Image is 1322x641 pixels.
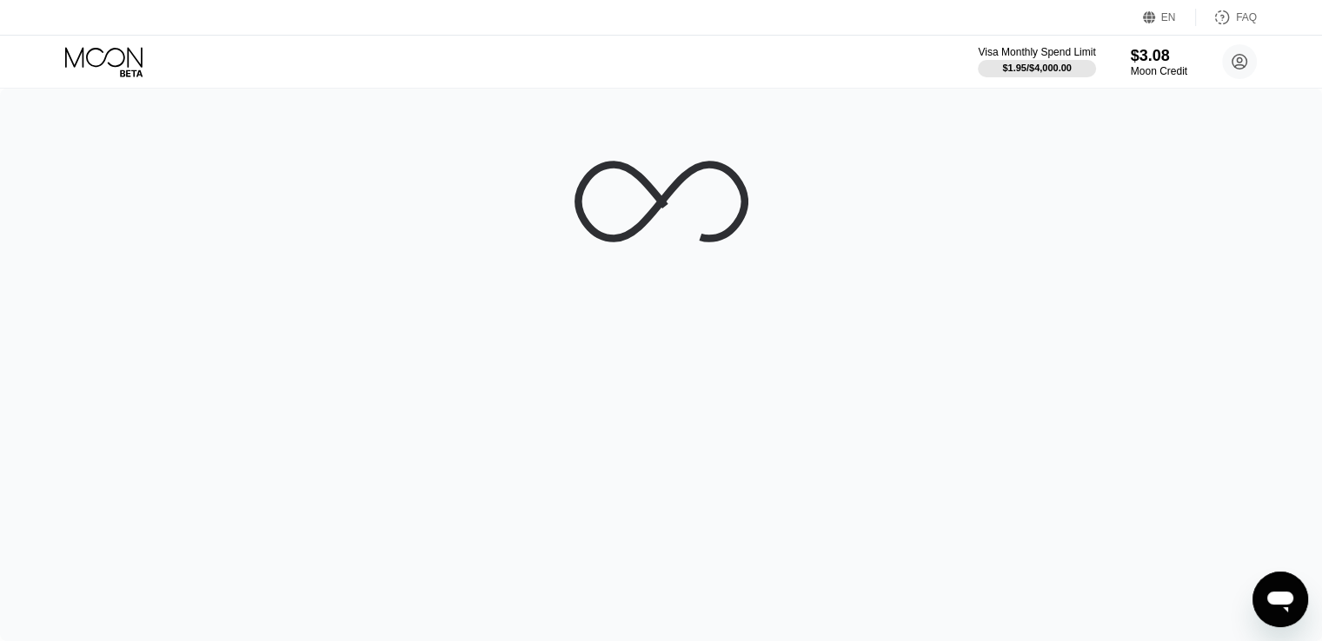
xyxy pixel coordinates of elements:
iframe: Nút để khởi chạy cửa sổ nhắn tin [1252,572,1308,627]
div: $3.08Moon Credit [1131,47,1187,77]
div: Moon Credit [1131,65,1187,77]
div: EN [1143,9,1196,26]
div: FAQ [1196,9,1257,26]
div: FAQ [1236,11,1257,23]
div: Visa Monthly Spend Limit [978,46,1095,58]
div: $1.95 / $4,000.00 [1002,63,1072,73]
div: $3.08 [1131,47,1187,65]
div: EN [1161,11,1176,23]
div: Visa Monthly Spend Limit$1.95/$4,000.00 [978,46,1095,77]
